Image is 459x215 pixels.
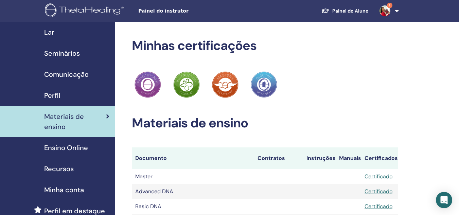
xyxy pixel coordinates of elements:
th: Instruções [303,147,336,169]
img: Practitioner [135,71,161,98]
img: Practitioner [251,71,277,98]
img: Practitioner [212,71,239,98]
img: logo.png [45,3,126,19]
th: Manuais [336,147,361,169]
span: Seminários [44,48,80,58]
td: Master [132,169,254,184]
a: Certificado [365,173,392,180]
span: Materiais de ensino [44,111,106,132]
div: Open Intercom Messenger [436,192,452,208]
span: 1 [387,3,392,8]
span: Ensino Online [44,143,88,153]
span: Recursos [44,164,74,174]
a: Painel do Aluno [316,5,374,17]
img: graduation-cap-white.svg [321,8,330,14]
th: Contratos [254,147,303,169]
span: Perfil [44,90,60,101]
a: Certificado [365,188,392,195]
span: Painel do instrutor [138,7,240,15]
h2: Materiais de ensino [132,115,398,131]
th: Documento [132,147,254,169]
img: Practitioner [173,71,200,98]
td: Advanced DNA [132,184,254,199]
span: Minha conta [44,185,84,195]
span: Comunicação [44,69,89,79]
a: Certificado [365,203,392,210]
h2: Minhas certificações [132,38,398,54]
td: Basic DNA [132,199,254,214]
span: Lar [44,27,54,37]
th: Certificados [361,147,398,169]
img: default.jpg [379,5,390,16]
